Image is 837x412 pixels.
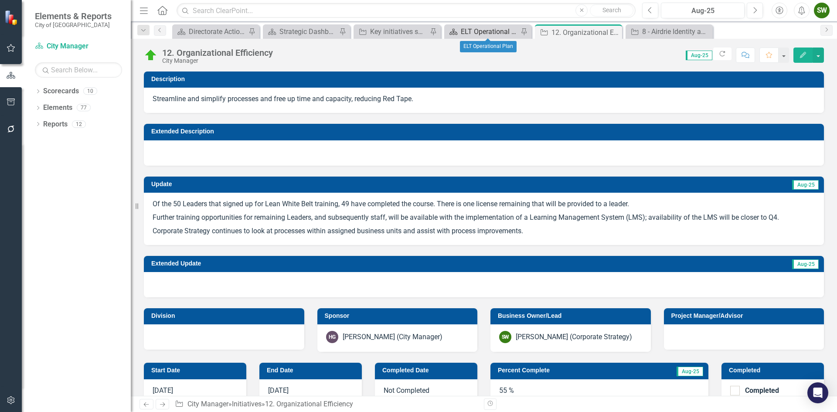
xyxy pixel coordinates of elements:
div: 12. Organizational Efficiency [162,48,273,58]
div: 77 [77,104,91,112]
div: » » [175,399,477,409]
h3: Division [151,313,300,319]
div: 12. Organizational Efficiency [551,27,620,38]
button: SW [814,3,830,18]
input: Search Below... [35,62,122,78]
h3: Percent Complete [498,367,633,374]
span: Aug-25 [792,259,819,269]
h3: Extended Description [151,128,820,135]
div: SW [499,331,511,343]
input: Search ClearPoint... [177,3,636,18]
div: 8 - Airdrie Identity and Re-branding [642,26,711,37]
h3: Business Owner/Lead [498,313,646,319]
h3: Project Manager/Advisor [671,313,820,319]
h3: Completed Date [382,367,473,374]
a: 8 - Airdrie Identity and Re-branding [628,26,711,37]
span: [DATE] [153,386,173,395]
h3: Description [151,76,820,82]
a: City Manager [35,41,122,51]
a: Key initiatives supporting Council's focus areas [356,26,428,37]
div: HG [326,331,338,343]
span: Streamline and simplify processes and free up time and capacity, reducing Red Tape. [153,95,413,103]
p: Of the 50 Leaders that signed up for Lean White Belt training, 49 have completed the course. Ther... [153,199,815,211]
p: Further training opportunities for remaining Leaders, and subsequently staff, will be available w... [153,211,815,225]
a: City Manager [187,400,228,408]
h3: Extended Update [151,260,582,267]
h3: Sponsor [325,313,473,319]
button: Aug-25 [661,3,745,18]
span: Aug-25 [686,51,712,60]
h3: Start Date [151,367,242,374]
a: Elements [43,103,72,113]
span: [DATE] [268,386,289,395]
div: 55 % [490,379,708,405]
h3: Completed [729,367,820,374]
div: 12. Organizational Efficiency [265,400,353,408]
a: Directorate Action Plan [174,26,246,37]
div: City Manager [162,58,273,64]
span: Aug-25 [677,367,703,376]
h3: Update [151,181,439,187]
a: Reports [43,119,68,129]
div: ELT Operational Plan [460,41,517,52]
div: Aug-25 [664,6,742,16]
div: Open Intercom Messenger [807,382,828,403]
button: Search [590,4,633,17]
div: ELT Operational Plan [461,26,518,37]
span: Elements & Reports [35,11,112,21]
div: Key initiatives supporting Council's focus areas [370,26,428,37]
span: Search [602,7,621,14]
p: Corporate Strategy continues to look at processes within assigned business units and assist with ... [153,225,815,236]
div: [PERSON_NAME] (Corporate Strategy) [516,332,632,342]
h3: End Date [267,367,357,374]
span: Aug-25 [792,180,819,190]
img: ClearPoint Strategy [4,10,20,25]
div: 12 [72,120,86,128]
a: Scorecards [43,86,79,96]
div: Not Completed [375,379,477,405]
div: Strategic Dashboard [279,26,337,37]
a: Strategic Dashboard [265,26,337,37]
img: On Target [144,48,158,62]
div: [PERSON_NAME] (City Manager) [343,332,442,342]
div: 10 [83,88,97,95]
small: City of [GEOGRAPHIC_DATA] [35,21,112,28]
a: Initiatives [232,400,262,408]
div: Directorate Action Plan [189,26,246,37]
a: ELT Operational Plan [446,26,518,37]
